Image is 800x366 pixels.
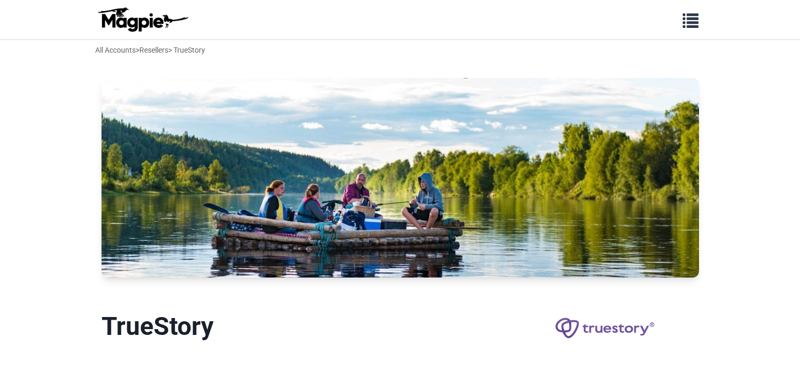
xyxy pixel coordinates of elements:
img: TrueStory logo [554,311,655,345]
img: TrueStory banner [102,78,699,278]
h1: TrueStory [102,311,494,342]
div: > > TrueStory [95,44,205,56]
img: logo-ab69f6fb50320c5b225c76a69d11143b.png [95,7,190,32]
a: Resellers [139,46,168,54]
a: All Accounts [95,46,136,54]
